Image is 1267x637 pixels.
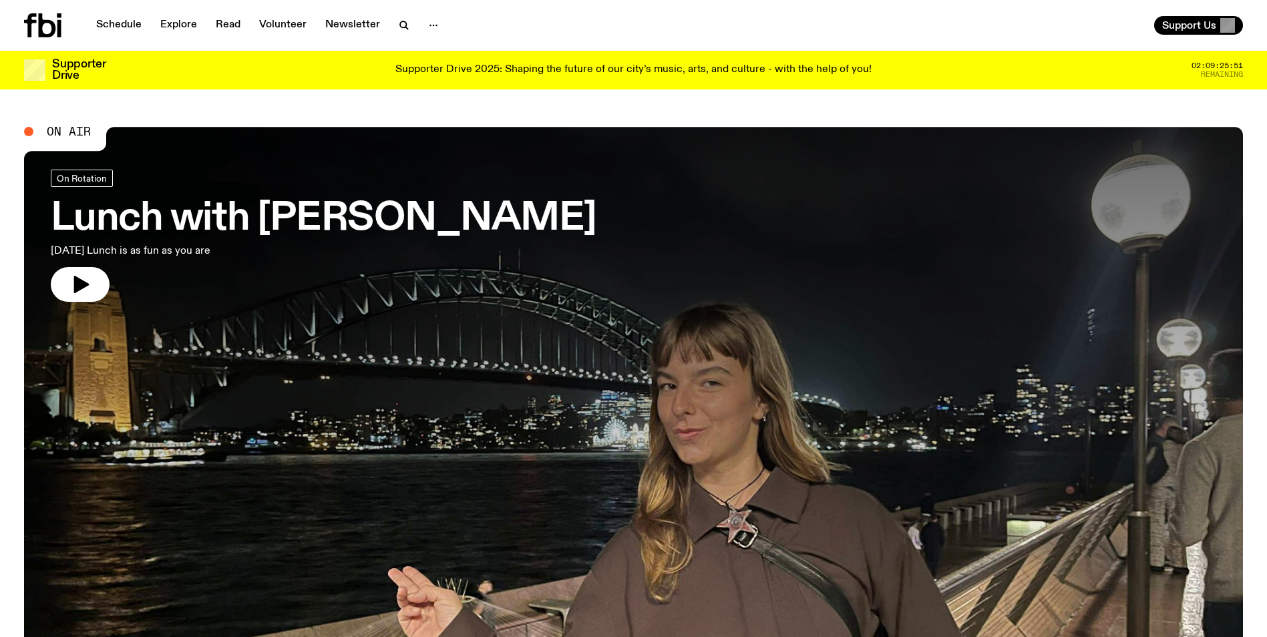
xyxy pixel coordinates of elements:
a: On Rotation [51,170,113,187]
span: Remaining [1201,71,1243,78]
p: [DATE] Lunch is as fun as you are [51,243,393,259]
h3: Supporter Drive [52,59,106,81]
p: Supporter Drive 2025: Shaping the future of our city’s music, arts, and culture - with the help o... [395,64,872,76]
a: Explore [152,16,205,35]
span: Support Us [1162,19,1216,31]
button: Support Us [1154,16,1243,35]
span: 02:09:25:51 [1192,62,1243,69]
a: Read [208,16,248,35]
span: On Rotation [57,173,107,183]
h3: Lunch with [PERSON_NAME] [51,200,596,238]
a: Lunch with [PERSON_NAME][DATE] Lunch is as fun as you are [51,170,596,302]
a: Schedule [88,16,150,35]
a: Newsletter [317,16,388,35]
span: On Air [47,126,91,138]
a: Volunteer [251,16,315,35]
